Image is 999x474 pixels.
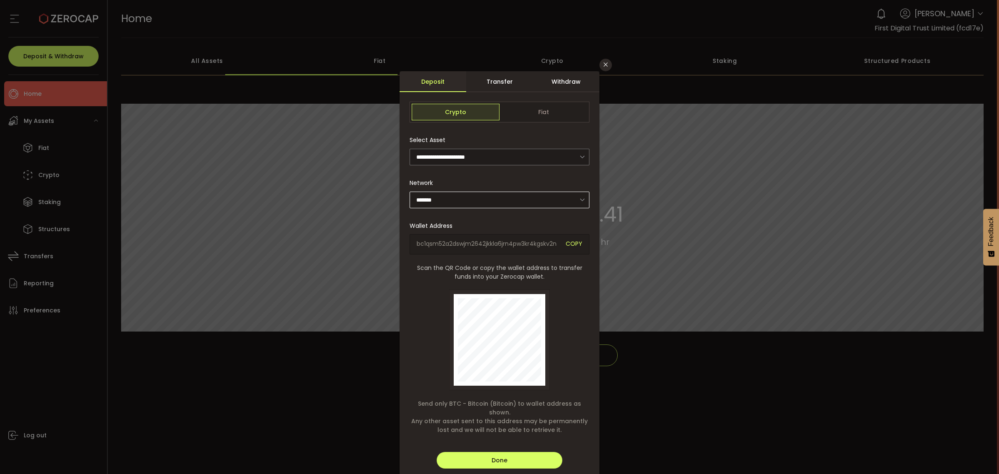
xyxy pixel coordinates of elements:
span: bc1qsm52a2dswjm2642jkkla6jrn4pw3kr4kgskv2n [417,239,559,249]
button: Close [599,59,612,71]
span: COPY [566,239,582,249]
label: Network [410,179,438,187]
span: Fiat [499,104,587,120]
label: Select Asset [410,136,450,144]
span: Any other asset sent to this address may be permanently lost and we will not be able to retrieve it. [410,417,589,434]
span: Done [492,456,507,464]
button: Feedback - Show survey [983,209,999,265]
div: Transfer [466,71,533,92]
span: Crypto [412,104,499,120]
span: Send only BTC - Bitcoin (Bitcoin) to wallet address as shown. [410,399,589,417]
button: Done [437,452,562,469]
iframe: Chat Widget [957,434,999,474]
span: Scan the QR Code or copy the wallet address to transfer funds into your Zerocap wallet. [410,264,589,281]
label: Wallet Address [410,222,457,230]
span: Feedback [987,217,995,246]
div: Deposit [400,71,466,92]
div: Withdraw [533,71,599,92]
